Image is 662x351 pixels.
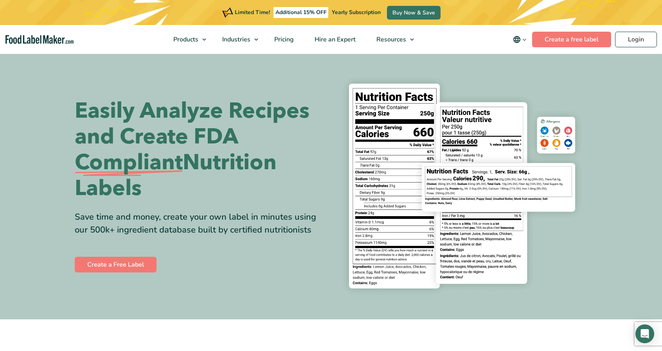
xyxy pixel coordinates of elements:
a: Create a free label [532,32,611,47]
a: Industries [212,25,262,54]
span: Additional 15% OFF [273,7,329,18]
span: Limited Time! [235,9,270,16]
span: Yearly Subscription [332,9,381,16]
span: Resources [374,35,407,44]
h1: Easily Analyze Recipes and Create FDA Nutrition Labels [75,98,325,201]
span: Compliant [75,150,183,175]
div: Open Intercom Messenger [635,324,654,343]
div: Save time and money, create your own label in minutes using our 500k+ ingredient database built b... [75,211,325,236]
span: Industries [220,35,251,44]
a: Resources [366,25,418,54]
a: Buy Now & Save [387,6,441,20]
span: Products [171,35,199,44]
a: Login [615,32,657,47]
a: Pricing [264,25,302,54]
a: Products [163,25,210,54]
a: Hire an Expert [304,25,364,54]
span: Hire an Expert [312,35,356,44]
a: Create a Free Label [75,257,157,272]
span: Pricing [272,35,295,44]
